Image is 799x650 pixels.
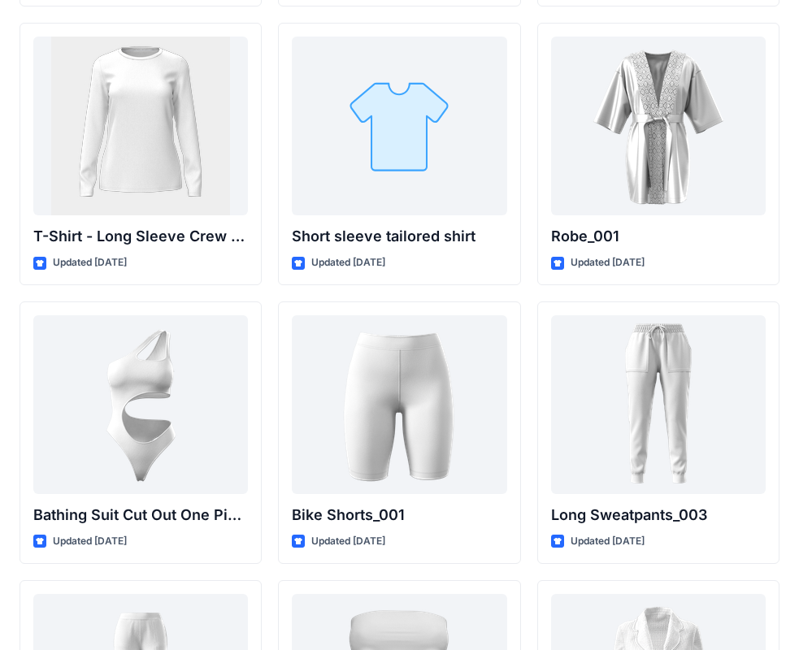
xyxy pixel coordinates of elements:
[311,533,385,550] p: Updated [DATE]
[53,533,127,550] p: Updated [DATE]
[33,315,248,494] a: Bathing Suit Cut Out One Piece_001
[292,504,506,526] p: Bike Shorts_001
[571,533,645,550] p: Updated [DATE]
[551,225,766,248] p: Robe_001
[292,315,506,494] a: Bike Shorts_001
[33,504,248,526] p: Bathing Suit Cut Out One Piece_001
[33,225,248,248] p: T-Shirt - Long Sleeve Crew Neck
[292,225,506,248] p: Short sleeve tailored shirt
[551,504,766,526] p: Long Sweatpants_003
[292,37,506,215] a: Short sleeve tailored shirt
[33,37,248,215] a: T-Shirt - Long Sleeve Crew Neck
[551,37,766,215] a: Robe_001
[551,315,766,494] a: Long Sweatpants_003
[53,254,127,271] p: Updated [DATE]
[311,254,385,271] p: Updated [DATE]
[571,254,645,271] p: Updated [DATE]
